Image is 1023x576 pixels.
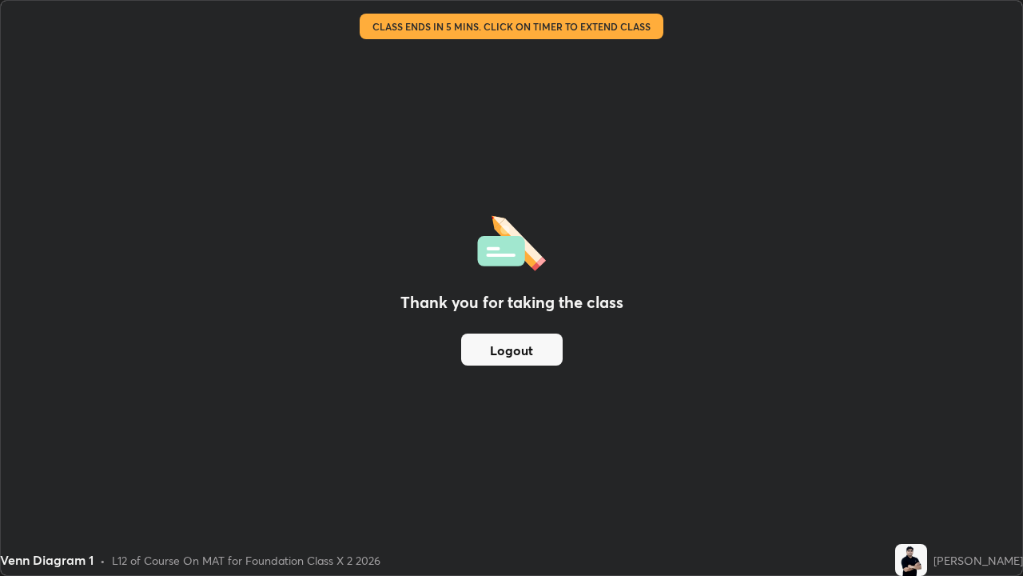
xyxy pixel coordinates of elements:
[895,544,927,576] img: deab58f019554190b94dbb1f509c7ae8.jpg
[461,334,563,366] button: Logout
[100,552,105,569] div: •
[112,552,380,569] div: L12 of Course On MAT for Foundation Class X 2 2026
[400,290,623,314] h2: Thank you for taking the class
[477,210,546,271] img: offlineFeedback.1438e8b3.svg
[933,552,1023,569] div: [PERSON_NAME]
